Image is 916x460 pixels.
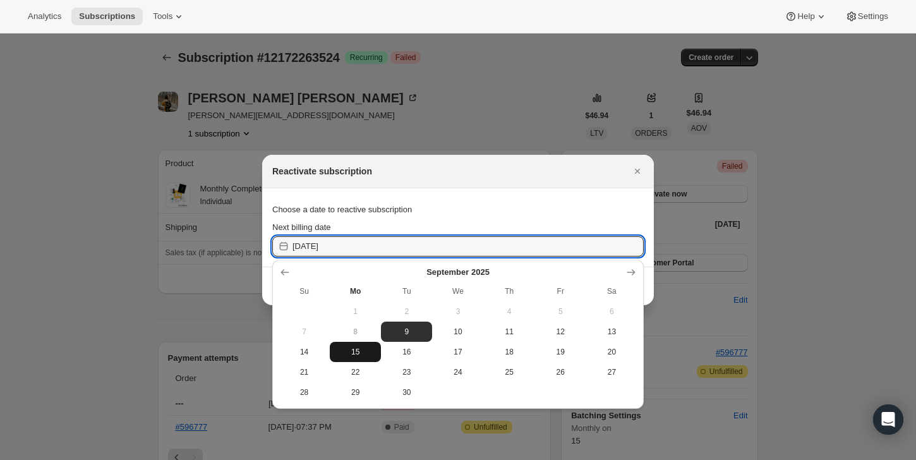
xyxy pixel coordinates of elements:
th: Monday [330,281,381,301]
th: Saturday [586,281,637,301]
button: Tuesday September 23 2025 [381,362,432,382]
span: 20 [591,347,632,357]
span: 10 [437,327,478,337]
button: Subscriptions [71,8,143,25]
span: 15 [335,347,376,357]
span: Tools [153,11,172,21]
span: Next billing date [272,222,331,232]
span: 4 [489,306,530,317]
span: Fr [540,286,581,296]
button: Friday September 19 2025 [535,342,586,362]
span: 28 [284,387,325,397]
button: Analytics [20,8,69,25]
button: Tools [145,8,193,25]
span: 13 [591,327,632,337]
button: Wednesday September 10 2025 [432,322,483,342]
span: Sa [591,286,632,296]
button: Close [629,162,646,180]
span: 2 [386,306,427,317]
div: Open Intercom Messenger [873,404,903,435]
button: Sunday September 21 2025 [279,362,330,382]
span: 11 [489,327,530,337]
button: Thursday September 18 2025 [484,342,535,362]
span: 1 [335,306,376,317]
span: 17 [437,347,478,357]
span: Subscriptions [79,11,135,21]
button: Monday September 22 2025 [330,362,381,382]
th: Thursday [484,281,535,301]
span: 25 [489,367,530,377]
button: Today Monday September 8 2025 [330,322,381,342]
button: Saturday September 20 2025 [586,342,637,362]
div: Choose a date to reactive subscription [272,198,644,221]
span: 6 [591,306,632,317]
h2: Reactivate subscription [272,165,372,178]
button: Tuesday September 16 2025 [381,342,432,362]
span: 16 [386,347,427,357]
button: Friday September 5 2025 [535,301,586,322]
button: Tuesday September 30 2025 [381,382,432,402]
span: Settings [858,11,888,21]
button: Thursday September 25 2025 [484,362,535,382]
button: Saturday September 6 2025 [586,301,637,322]
span: Tu [386,286,427,296]
button: Saturday September 13 2025 [586,322,637,342]
th: Wednesday [432,281,483,301]
button: Sunday September 7 2025 [279,322,330,342]
span: 29 [335,387,376,397]
button: Saturday September 27 2025 [586,362,637,382]
span: 18 [489,347,530,357]
th: Sunday [279,281,330,301]
span: 14 [284,347,325,357]
button: Wednesday September 3 2025 [432,301,483,322]
button: Settings [838,8,896,25]
button: Sunday September 28 2025 [279,382,330,402]
span: 7 [284,327,325,337]
button: Wednesday September 17 2025 [432,342,483,362]
span: 23 [386,367,427,377]
span: 3 [437,306,478,317]
button: Friday September 26 2025 [535,362,586,382]
span: 22 [335,367,376,377]
button: Help [777,8,835,25]
span: 5 [540,306,581,317]
span: We [437,286,478,296]
th: Tuesday [381,281,432,301]
span: 27 [591,367,632,377]
button: Friday September 12 2025 [535,322,586,342]
span: Help [797,11,814,21]
span: 30 [386,387,427,397]
button: Thursday September 11 2025 [484,322,535,342]
span: Analytics [28,11,61,21]
span: Su [284,286,325,296]
th: Friday [535,281,586,301]
button: Monday September 29 2025 [330,382,381,402]
span: Th [489,286,530,296]
button: Wednesday September 24 2025 [432,362,483,382]
span: 26 [540,367,581,377]
span: 24 [437,367,478,377]
button: Monday September 15 2025 [330,342,381,362]
button: Show previous month, August 2025 [276,263,294,281]
span: 8 [335,327,376,337]
button: Thursday September 4 2025 [484,301,535,322]
span: Mo [335,286,376,296]
button: Show next month, October 2025 [622,263,640,281]
button: Monday September 1 2025 [330,301,381,322]
span: 12 [540,327,581,337]
span: 9 [386,327,427,337]
button: Tuesday September 9 2025 [381,322,432,342]
button: Sunday September 14 2025 [279,342,330,362]
span: 19 [540,347,581,357]
button: Tuesday September 2 2025 [381,301,432,322]
span: 21 [284,367,325,377]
